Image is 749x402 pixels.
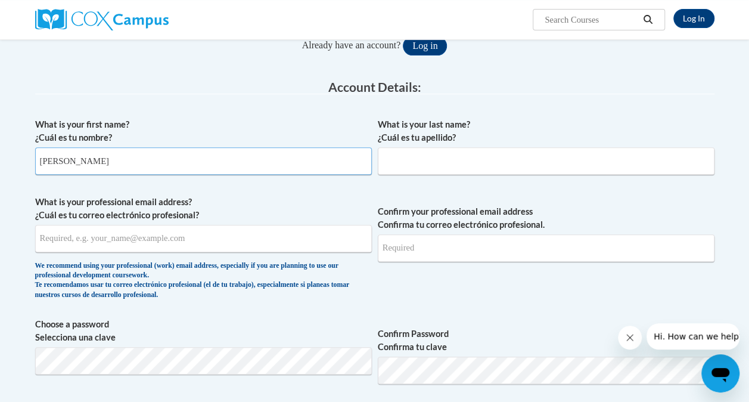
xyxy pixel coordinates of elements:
[618,326,642,350] iframe: Close message
[35,147,372,175] input: Metadata input
[378,234,714,262] input: Required
[35,261,372,301] div: We recommend using your professional (work) email address, especially if you are planning to use ...
[35,118,372,144] label: What is your first name? ¿Cuál es tu nombre?
[673,9,714,28] a: Log In
[7,8,97,18] span: Hi. How can we help?
[403,36,447,55] button: Log in
[378,147,714,175] input: Metadata input
[378,118,714,144] label: What is your last name? ¿Cuál es tu apellido?
[35,225,372,252] input: Metadata input
[302,40,401,50] span: Already have an account?
[35,9,169,30] img: Cox Campus
[639,13,657,27] button: Search
[378,327,714,354] label: Confirm Password Confirma tu clave
[543,13,639,27] input: Search Courses
[35,318,372,344] label: Choose a password Selecciona una clave
[35,196,372,222] label: What is your professional email address? ¿Cuál es tu correo electrónico profesional?
[378,205,714,231] label: Confirm your professional email address Confirma tu correo electrónico profesional.
[647,323,739,350] iframe: Message from company
[328,79,421,94] span: Account Details:
[701,354,739,392] iframe: Button to launch messaging window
